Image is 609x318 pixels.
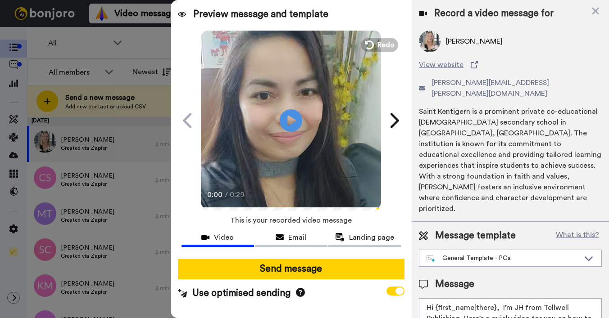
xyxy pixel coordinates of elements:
[435,229,516,242] span: Message template
[419,59,464,70] span: View website
[435,278,474,291] span: Message
[427,254,580,263] div: General Template - PCs
[349,232,394,243] span: Landing page
[214,232,234,243] span: Video
[432,77,602,99] span: [PERSON_NAME][EMAIL_ADDRESS][PERSON_NAME][DOMAIN_NAME]
[230,189,245,200] span: 0:29
[553,229,602,242] button: What is this?
[230,211,352,230] span: This is your recorded video message
[427,255,435,262] img: nextgen-template.svg
[178,259,404,279] button: Send message
[288,232,306,243] span: Email
[207,189,223,200] span: 0:00
[419,106,602,214] div: Saint Kentigern is a prominent private co-educational [DEMOGRAPHIC_DATA] secondary school in [GEO...
[192,287,291,300] span: Use optimised sending
[419,59,602,70] a: View website
[225,189,228,200] span: /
